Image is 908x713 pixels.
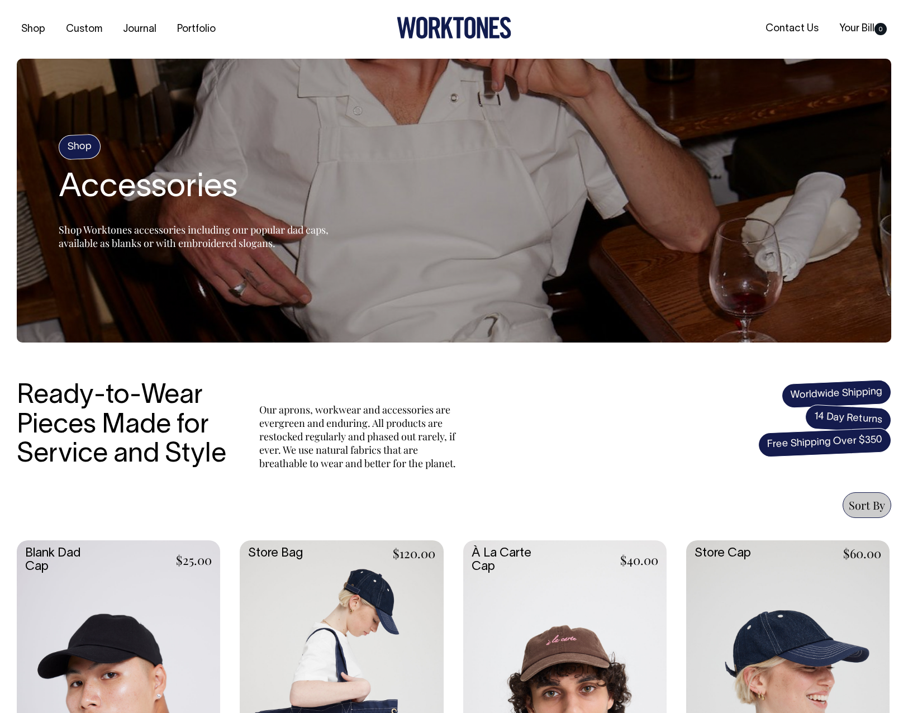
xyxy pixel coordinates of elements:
[849,497,885,512] span: Sort By
[59,223,329,250] span: Shop Worktones accessories including our popular dad caps, available as blanks or with embroidere...
[58,134,101,160] h4: Shop
[758,427,892,458] span: Free Shipping Over $350
[874,23,887,35] span: 0
[835,20,891,38] a: Your Bill0
[59,170,338,206] h2: Accessories
[259,403,460,470] p: Our aprons, workwear and accessories are evergreen and enduring. All products are restocked regul...
[781,379,892,408] span: Worldwide Shipping
[17,382,235,470] h3: Ready-to-Wear Pieces Made for Service and Style
[118,20,161,39] a: Journal
[761,20,823,38] a: Contact Us
[173,20,220,39] a: Portfolio
[61,20,107,39] a: Custom
[805,404,892,433] span: 14 Day Returns
[17,20,50,39] a: Shop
